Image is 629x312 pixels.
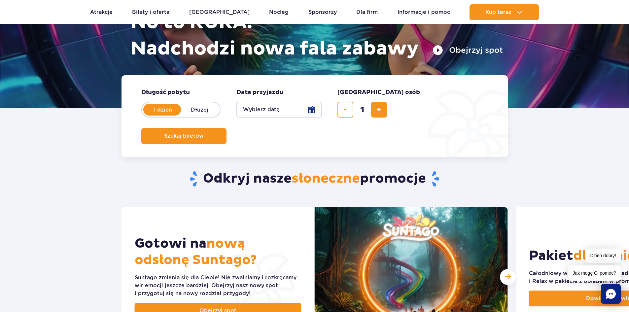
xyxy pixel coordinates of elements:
[292,170,360,187] span: słoneczne
[132,4,169,20] a: Bilety i oferta
[354,102,370,118] input: liczba biletów
[121,170,508,188] h2: Odkryj nasze promocje
[356,4,378,20] a: Dla firm
[135,235,301,268] h2: Gotowi na
[337,102,353,118] button: usuń bilet
[141,88,190,96] span: Długość pobytu
[122,75,508,157] form: Planowanie wizyty w Park of Poland
[470,4,539,20] button: Kup teraz
[433,45,503,55] button: Obejrzyj spot
[236,102,322,118] button: Wybierz datę
[371,102,387,118] button: dodaj bilet
[568,265,621,281] span: Jak mogę Ci pomóc?
[601,284,621,304] div: Chat
[144,103,182,117] label: 1 dzień
[269,4,289,20] a: Nocleg
[337,88,420,96] span: [GEOGRAPHIC_DATA] osób
[135,274,301,297] div: Suntago zmienia się dla Ciebie! Nie zwalniamy i rozkręcamy wir emocji jeszcze bardziej. Obejrzyj ...
[308,4,337,20] a: Sponsorzy
[189,4,250,20] a: [GEOGRAPHIC_DATA]
[398,4,450,20] a: Informacje i pomoc
[90,4,113,20] a: Atrakcje
[135,235,257,268] span: nową odsłonę Suntago?
[585,249,621,263] span: Dzień dobry!
[485,9,511,15] span: Kup teraz
[164,133,204,139] span: Szukaj biletów
[236,88,283,96] span: Data przyjazdu
[130,9,503,62] h1: No to RURA! Nadchodzi nowa fala zabawy
[500,269,516,285] div: Następny slajd
[141,128,227,144] button: Szukaj biletów
[181,103,219,117] label: Dłużej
